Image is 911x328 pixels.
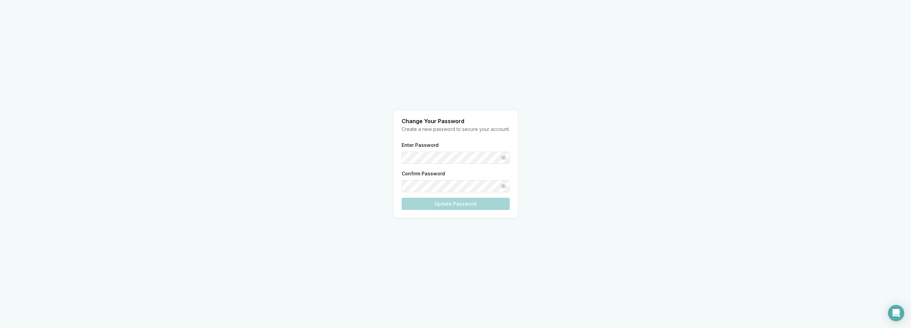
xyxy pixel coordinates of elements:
label: Enter Password [402,142,439,148]
div: Create a new password to secure your account. [402,126,510,133]
label: Confirm Password [402,171,445,176]
button: Show password [498,152,510,164]
div: Change Your Password [402,118,510,124]
button: Show password [498,180,510,192]
div: Open Intercom Messenger [888,305,904,321]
